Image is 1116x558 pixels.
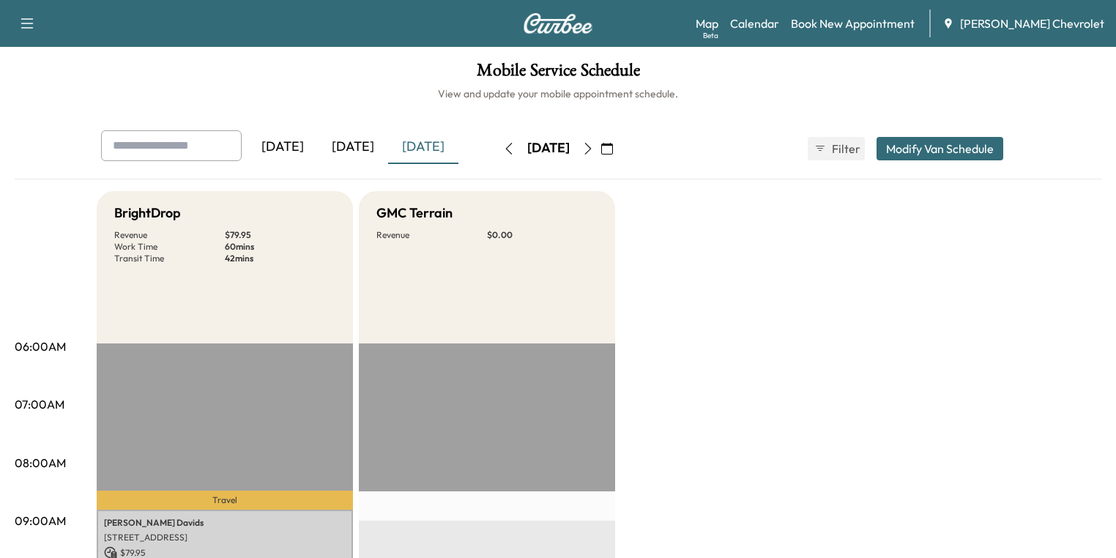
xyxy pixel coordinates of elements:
[527,139,570,157] div: [DATE]
[114,253,225,264] p: Transit Time
[877,137,1003,160] button: Modify Van Schedule
[696,15,718,32] a: MapBeta
[225,253,335,264] p: 42 mins
[523,13,593,34] img: Curbee Logo
[15,512,66,529] p: 09:00AM
[114,203,181,223] h5: BrightDrop
[376,203,453,223] h5: GMC Terrain
[388,130,458,164] div: [DATE]
[703,30,718,41] div: Beta
[248,130,318,164] div: [DATE]
[791,15,915,32] a: Book New Appointment
[376,229,487,241] p: Revenue
[15,86,1101,101] h6: View and update your mobile appointment schedule.
[225,229,335,241] p: $ 79.95
[114,241,225,253] p: Work Time
[104,517,346,529] p: [PERSON_NAME] Davids
[487,229,598,241] p: $ 0.00
[114,229,225,241] p: Revenue
[730,15,779,32] a: Calendar
[97,491,353,510] p: Travel
[15,454,66,472] p: 08:00AM
[225,241,335,253] p: 60 mins
[15,395,64,413] p: 07:00AM
[15,62,1101,86] h1: Mobile Service Schedule
[960,15,1104,32] span: [PERSON_NAME] Chevrolet
[15,338,66,355] p: 06:00AM
[808,137,865,160] button: Filter
[318,130,388,164] div: [DATE]
[832,140,858,157] span: Filter
[104,532,346,543] p: [STREET_ADDRESS]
